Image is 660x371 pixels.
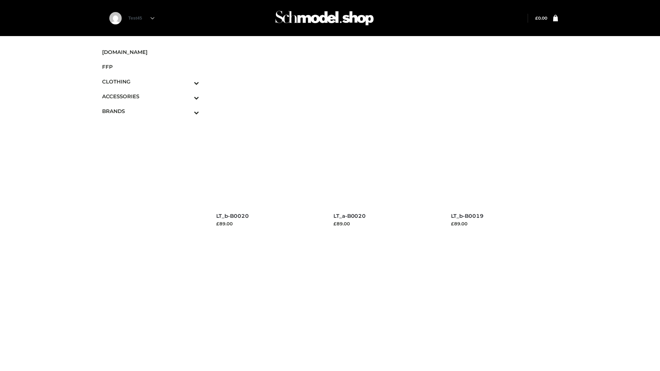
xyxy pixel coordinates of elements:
[175,89,199,104] button: Toggle Submenu
[451,213,484,219] a: LT_b-B0019
[535,15,547,21] a: £0.00
[175,104,199,119] button: Toggle Submenu
[273,4,376,32] img: Schmodel Admin 964
[333,213,366,219] a: LT_a-B0020
[102,74,199,89] a: CLOTHINGToggle Submenu
[102,48,199,56] span: [DOMAIN_NAME]
[216,220,323,227] div: £89.00
[102,45,199,59] a: [DOMAIN_NAME]
[451,228,476,234] a: Read more
[102,78,199,86] span: CLOTHING
[102,104,199,119] a: BRANDSToggle Submenu
[102,63,199,71] span: FFP
[102,59,199,74] a: FFP
[535,15,538,21] span: £
[128,15,154,21] a: Test45
[333,220,441,227] div: £89.00
[216,228,242,234] a: Read more
[451,220,558,227] div: £89.00
[333,228,359,234] a: Read more
[102,89,199,104] a: ACCESSORIESToggle Submenu
[535,15,547,21] bdi: 0.00
[175,74,199,89] button: Toggle Submenu
[216,213,249,219] a: LT_b-B0020
[102,107,199,115] span: BRANDS
[102,92,199,100] span: ACCESSORIES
